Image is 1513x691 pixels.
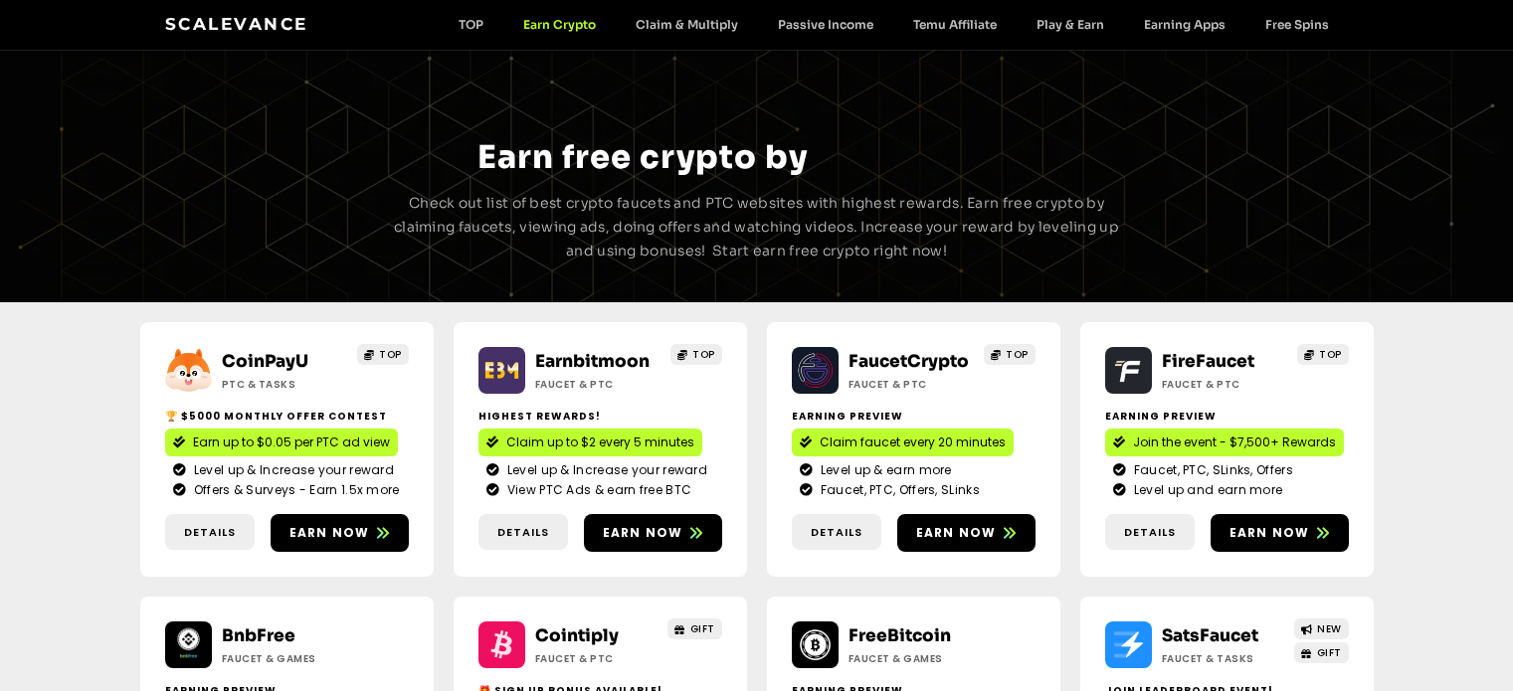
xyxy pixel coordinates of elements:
a: Earn now [1211,514,1349,552]
h2: Faucet & PTC [535,651,660,666]
span: TOP [379,347,402,362]
a: Earn now [897,514,1036,552]
span: GIFT [1317,645,1342,660]
a: Details [165,514,255,551]
h2: Faucet & Games [222,651,346,666]
a: Claim faucet every 20 minutes [792,429,1014,456]
a: Passive Income [758,17,893,32]
a: TOP [357,344,409,365]
a: Earn now [584,514,722,552]
a: Free Spins [1245,17,1349,32]
span: Earn now [603,524,683,542]
a: Temu Affiliate [893,17,1017,32]
span: GIFT [690,621,715,636]
span: TOP [1319,347,1342,362]
a: TOP [1297,344,1349,365]
a: Earning Apps [1124,17,1245,32]
span: Offers & Surveys - Earn 1.5x more [189,481,400,499]
span: Level up & Increase your reward [502,461,707,479]
h2: Faucet & PTC [535,377,660,392]
a: Play & Earn [1017,17,1124,32]
span: Level up & earn more [816,461,952,479]
nav: Menu [439,17,1349,32]
a: Details [1105,514,1195,551]
a: Claim up to $2 every 5 minutes [478,429,702,456]
a: CoinPayU [222,351,308,372]
a: BnbFree [222,625,295,646]
h2: Highest Rewards! [478,409,722,424]
a: Claim & Multiply [616,17,758,32]
span: Faucet, PTC, Offers, SLinks [816,481,980,499]
a: FreeBitcoin [849,625,951,646]
a: TOP [670,344,722,365]
a: SatsFaucet [1162,625,1258,646]
a: Details [478,514,568,551]
h2: Faucet & PTC [849,377,973,392]
span: Claim up to $2 every 5 minutes [506,433,694,451]
span: Claim faucet every 20 minutes [820,433,1006,451]
span: Details [811,524,862,541]
a: TOP [439,17,503,32]
span: Level up and earn more [1129,481,1283,499]
h2: Faucet & PTC [1162,377,1286,392]
a: Earnbitmoon [535,351,650,372]
span: Earn now [1229,524,1310,542]
a: TOP [984,344,1036,365]
a: Join the event - $7,500+ Rewards [1105,429,1344,456]
a: Earn now [271,514,409,552]
a: GIFT [667,618,722,639]
span: Faucet, PTC, SLinks, Offers [1129,461,1293,479]
span: Details [497,524,549,541]
span: Earn now [916,524,997,542]
span: Earn now [289,524,370,542]
span: Earn free crypto by [477,137,808,177]
p: Check out list of best crypto faucets and PTC websites with highest rewards. Earn free crypto by ... [387,192,1127,262]
span: Earn up to $0.05 per PTC ad view [193,433,390,451]
span: NEW [1317,621,1342,636]
span: TOP [1006,347,1029,362]
h2: ptc & Tasks [222,377,346,392]
a: Cointiply [535,625,619,646]
span: Join the event - $7,500+ Rewards [1133,433,1336,451]
span: View PTC Ads & earn free BTC [502,481,691,499]
a: NEW [1294,618,1349,639]
h2: Faucet & Games [849,651,973,666]
h2: Earning Preview [1105,409,1349,424]
a: FaucetCrypto [849,351,969,372]
span: TOP [692,347,715,362]
h2: Faucet & Tasks [1162,651,1286,666]
span: Details [184,524,236,541]
a: Earn up to $0.05 per PTC ad view [165,429,398,456]
h2: 🏆 $5000 Monthly Offer contest [165,409,409,424]
a: GIFT [1294,642,1349,663]
a: Details [792,514,881,551]
a: FireFaucet [1162,351,1254,372]
span: Level up & Increase your reward [189,461,394,479]
a: Earn Crypto [503,17,616,32]
h2: Earning Preview [792,409,1036,424]
a: Scalevance [165,14,308,34]
span: Details [1124,524,1176,541]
